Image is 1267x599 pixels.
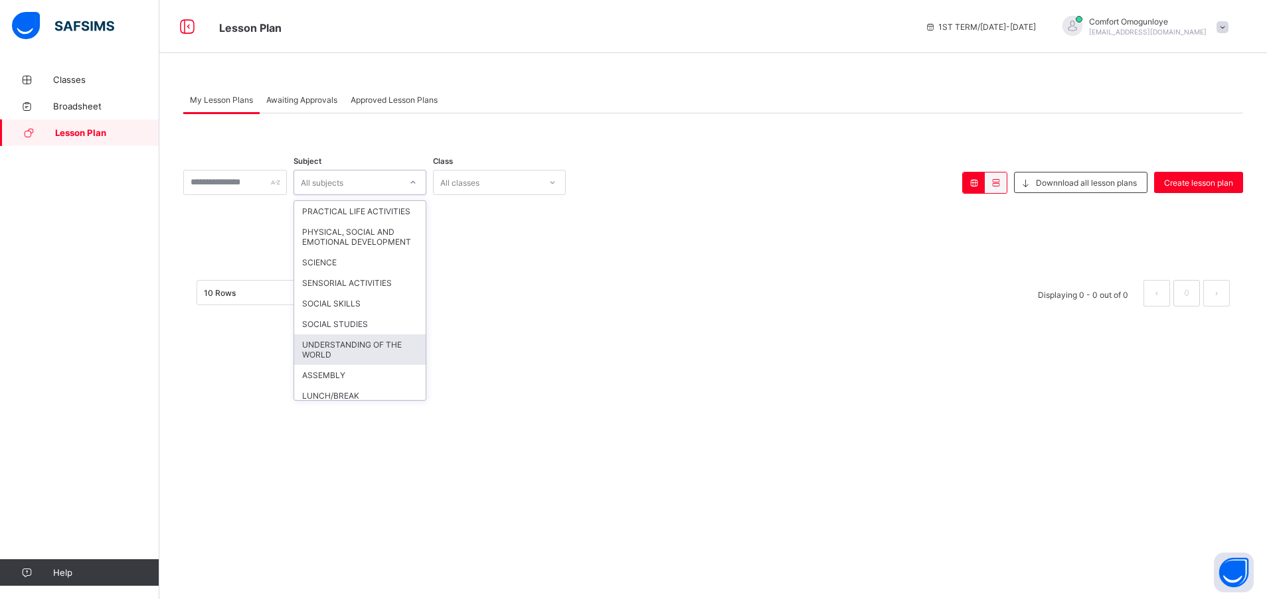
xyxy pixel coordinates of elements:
div: ASSEMBLY [294,365,426,385]
span: Lesson Plan [219,21,282,34]
button: next page [1203,280,1230,306]
span: [EMAIL_ADDRESS][DOMAIN_NAME] [1089,28,1207,36]
button: Open asap [1214,553,1254,592]
div: SCIENCE [294,252,426,273]
div: All classes [440,170,479,195]
span: Comfort Omogunloye [1089,17,1207,27]
li: Displaying 0 - 0 out of 0 [1028,280,1138,306]
span: My Lesson Plans [190,95,253,105]
span: Downnload all lesson plans [1036,178,1137,188]
span: Lesson Plan [55,127,159,138]
div: ComfortOmogunloye [1049,16,1235,38]
a: 0 [1180,285,1193,302]
span: session/term information [925,22,1036,32]
button: prev page [1143,280,1170,306]
div: 10 Rows [204,288,292,298]
div: SENSORIAL ACTIVITIES [294,273,426,293]
li: 0 [1173,280,1200,306]
span: Subject [294,157,321,166]
span: Approved Lesson Plans [351,95,438,105]
img: safsims [12,12,114,40]
li: 上一页 [1143,280,1170,306]
div: PRACTICAL LIFE ACTIVITIES [294,201,426,222]
div: PHYSICAL, SOCIAL AND EMOTIONAL DEVELOPMENT [294,222,426,252]
span: Broadsheet [53,101,159,111]
div: UNDERSTANDING OF THE WORLD [294,334,426,365]
li: 下一页 [1203,280,1230,306]
div: SOCIAL SKILLS [294,293,426,314]
div: SOCIAL STUDIES [294,314,426,334]
div: All subjects [301,170,343,195]
span: Help [53,567,159,578]
span: Class [433,157,453,166]
span: Awaiting Approvals [266,95,337,105]
span: Classes [53,74,159,85]
span: Create lesson plan [1164,178,1233,188]
div: LUNCH/BREAK [294,385,426,406]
